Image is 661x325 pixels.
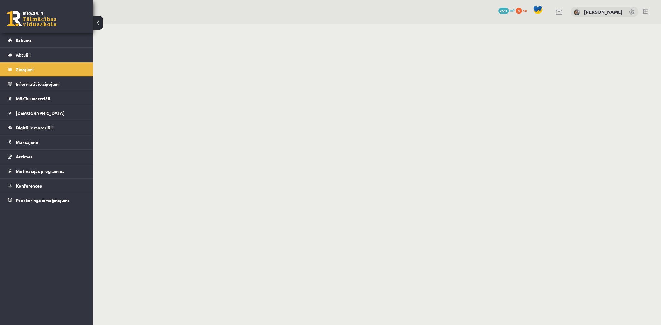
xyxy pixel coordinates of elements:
span: Atzīmes [16,154,33,159]
a: Maksājumi [8,135,85,149]
span: 2651 [498,8,509,14]
a: Mācību materiāli [8,91,85,106]
a: Konferences [8,179,85,193]
legend: Ziņojumi [16,62,85,76]
span: mP [510,8,515,13]
a: Motivācijas programma [8,164,85,178]
a: Ziņojumi [8,62,85,76]
legend: Maksājumi [16,135,85,149]
span: Mācību materiāli [16,96,50,101]
span: Sākums [16,37,32,43]
a: [DEMOGRAPHIC_DATA] [8,106,85,120]
span: Digitālie materiāli [16,125,53,130]
span: Motivācijas programma [16,168,65,174]
a: 2651 mP [498,8,515,13]
legend: Informatīvie ziņojumi [16,77,85,91]
img: Kirils Kovaļovs [574,9,580,15]
span: Proktoringa izmēģinājums [16,197,70,203]
span: 0 [516,8,522,14]
span: Aktuāli [16,52,31,58]
a: Proktoringa izmēģinājums [8,193,85,207]
a: [PERSON_NAME] [584,9,623,15]
a: Sākums [8,33,85,47]
a: Digitālie materiāli [8,120,85,135]
span: xp [523,8,527,13]
a: Aktuāli [8,48,85,62]
a: 0 xp [516,8,530,13]
a: Informatīvie ziņojumi [8,77,85,91]
a: Rīgas 1. Tālmācības vidusskola [7,11,56,26]
span: [DEMOGRAPHIC_DATA] [16,110,64,116]
span: Konferences [16,183,42,188]
a: Atzīmes [8,149,85,164]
